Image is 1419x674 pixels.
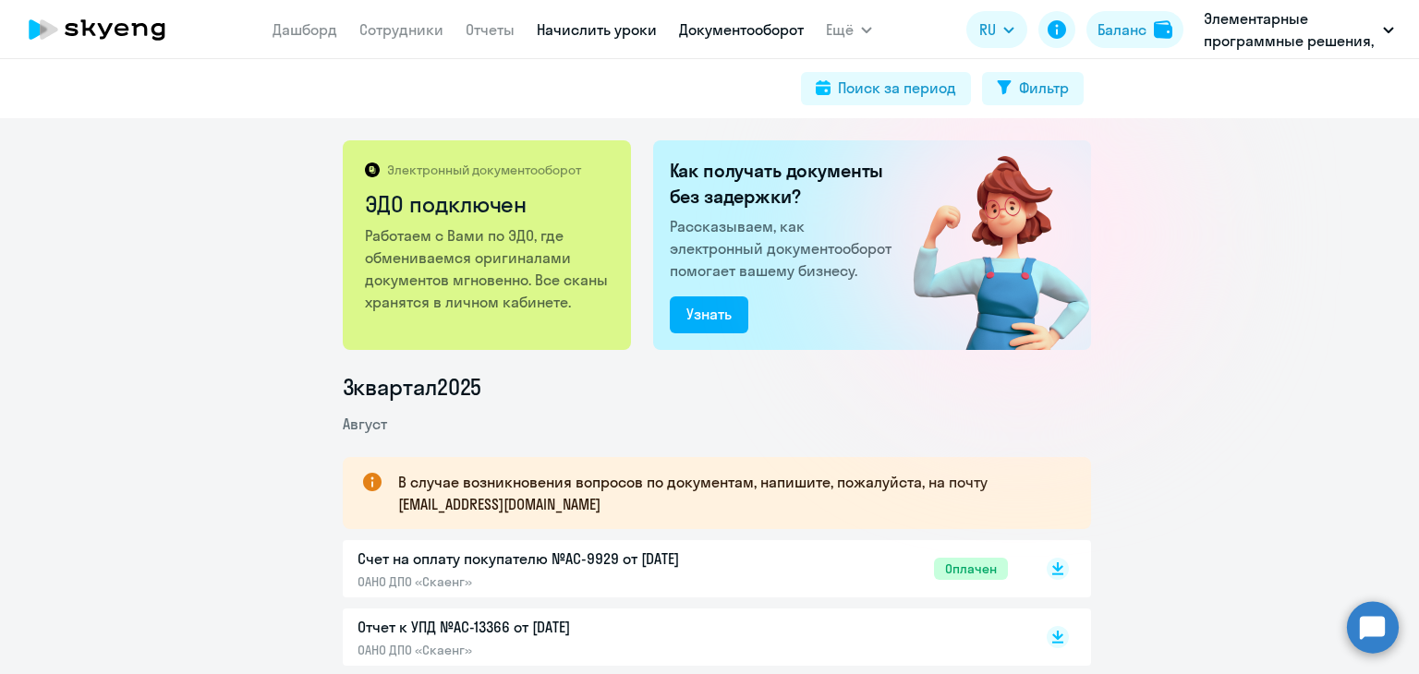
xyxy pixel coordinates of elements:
[398,471,1058,515] p: В случае возникновения вопросов по документам, напишите, пожалуйста, на почту [EMAIL_ADDRESS][DOM...
[359,20,443,39] a: Сотрудники
[387,162,581,178] p: Электронный документооборот
[358,616,1008,658] a: Отчет к УПД №AC-13366 от [DATE]ОАНО ДПО «Скаенг»
[365,189,612,219] h2: ЭДО подключен
[966,11,1027,48] button: RU
[934,558,1008,580] span: Оплачен
[343,372,1091,402] li: 3 квартал 2025
[365,224,612,313] p: Работаем с Вами по ЭДО, где обмениваемся оригиналами документов мгновенно. Все сканы хранятся в л...
[343,415,387,433] span: Август
[466,20,515,39] a: Отчеты
[358,642,746,658] p: ОАНО ДПО «Скаенг»
[1098,18,1146,41] div: Баланс
[979,18,996,41] span: RU
[358,548,746,570] p: Счет на оплату покупателю №AC-9929 от [DATE]
[358,573,746,590] p: ОАНО ДПО «Скаенг»
[826,18,854,41] span: Ещё
[1204,7,1376,52] p: Элементарные программные решения, ЭЛЕМЕНТАРНЫЕ ПРОГРАММНЫЕ РЕШЕНИЯ, ООО
[883,140,1091,350] img: connected
[670,215,899,282] p: Рассказываем, как электронный документооборот помогает вашему бизнесу.
[358,548,1008,590] a: Счет на оплату покупателю №AC-9929 от [DATE]ОАНО ДПО «Скаенг»Оплачен
[537,20,657,39] a: Начислить уроки
[670,158,899,210] h2: Как получать документы без задержки?
[982,72,1084,105] button: Фильтр
[679,20,804,39] a: Документооборот
[1154,20,1172,39] img: balance
[838,77,956,99] div: Поиск за период
[1019,77,1069,99] div: Фильтр
[1086,11,1183,48] button: Балансbalance
[826,11,872,48] button: Ещё
[358,616,746,638] p: Отчет к УПД №AC-13366 от [DATE]
[1195,7,1403,52] button: Элементарные программные решения, ЭЛЕМЕНТАРНЫЕ ПРОГРАММНЫЕ РЕШЕНИЯ, ООО
[670,296,748,333] button: Узнать
[686,303,732,325] div: Узнать
[801,72,971,105] button: Поиск за период
[273,20,337,39] a: Дашборд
